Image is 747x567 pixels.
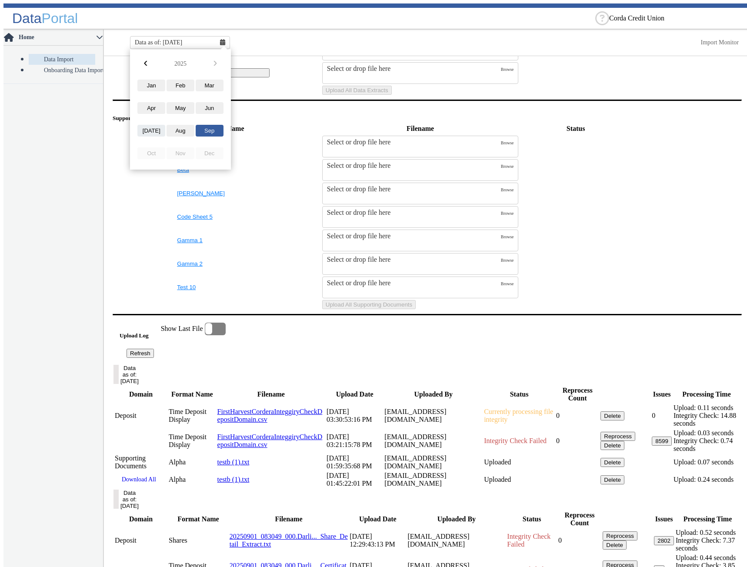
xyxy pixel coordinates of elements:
[595,11,609,25] div: Help
[113,365,119,384] button: Data as of: [DATE]
[113,490,119,509] button: Data as of: [DATE]
[139,57,152,70] span: ‹
[161,323,226,335] label: Show Last File
[501,187,514,192] span: Browse
[676,537,740,552] div: Integrity Check: 7.37 seconds
[674,429,740,437] div: Upload: 0.03 seconds
[177,190,270,197] button: [PERSON_NAME]
[600,475,624,484] button: Delete
[701,39,739,46] a: This is available for Darling Employees only
[326,404,383,428] td: [DATE] 03:30:53:16 PM
[654,511,674,527] th: Issues
[217,386,326,403] th: Filename
[120,490,139,509] div: Data as of: [DATE]
[217,476,250,483] a: testb (1).txt
[507,511,557,527] th: Status
[326,454,383,470] td: [DATE] 01:59:35:68 PM
[113,122,742,310] table: SupportingDocs
[651,386,672,403] th: Issues
[209,57,222,70] span: ›
[484,458,511,466] span: Uploaded
[327,209,501,217] div: Select or drop file here
[137,147,165,159] button: Oct
[556,386,599,403] th: Reprocess Count
[168,429,216,453] td: Time Deposit Display
[167,125,194,137] button: Aug
[654,536,674,545] button: 2802
[174,57,187,71] span: 2025
[326,429,383,453] td: [DATE] 03:21:15:78 PM
[652,437,672,446] button: 8599
[168,404,216,428] td: Time Deposit Display
[168,386,216,403] th: Format Name
[603,531,637,540] button: Reprocess
[520,123,632,134] th: Status
[501,164,514,169] span: Browse
[114,511,167,527] th: Domain
[114,528,167,553] td: Deposit
[196,147,223,159] button: Dec
[600,432,635,441] button: Reprocess
[674,404,740,412] div: Upload: 0.11 seconds
[137,73,224,164] table: Month Picker
[115,473,163,487] a: Download All
[484,437,547,444] span: Integrity Check Failed
[177,213,270,220] button: Code Sheet 5
[484,408,553,423] span: Currently processing file integrity
[327,185,501,193] div: Select or drop file here
[196,102,223,114] button: Jun
[384,386,483,403] th: Uploaded By
[217,408,323,423] a: FirstHarvestCorderaInteggiryCheckDepositDomain.csv
[135,39,182,46] span: Data as of: [DATE]
[327,279,501,287] div: Select or drop file here
[217,433,323,448] a: FirstHarvestCorderaInteggiryCheckDepositDomain.csv
[609,14,740,22] ng-select: Corda Credit Union
[113,385,741,489] table: History
[327,138,501,146] div: Select or drop file here
[113,115,173,122] h5: Supporting Documents
[349,511,406,527] th: Upload Date
[322,123,519,134] th: Filename
[3,46,103,83] p-accordion-content: Home
[114,386,167,403] th: Domain
[167,147,194,159] button: Nov
[168,511,228,527] th: Format Name
[120,332,161,339] h5: Upload Log
[673,386,740,403] th: Processing Time
[327,232,501,240] div: Select or drop file here
[327,162,501,170] div: Select or drop file here
[501,67,514,72] span: Browse
[600,458,624,467] button: Delete
[29,65,95,76] a: Onboarding Data Import
[217,458,250,466] a: testb (1).txt
[558,528,601,553] td: 0
[556,429,599,453] td: 0
[384,429,483,453] td: [EMAIL_ADDRESS][DOMAIN_NAME]
[501,234,514,239] span: Browse
[326,471,383,488] td: [DATE] 01:45:22:01 PM
[29,54,95,65] a: Data Import
[501,281,514,286] span: Browse
[177,260,270,267] button: Gamma 2
[114,454,167,470] td: Supporting Documents
[196,125,223,137] button: Sep
[484,476,511,483] span: Uploaded
[322,86,392,95] button: Upload All Data Extracts
[327,256,501,263] div: Select or drop file here
[600,411,624,420] button: Delete
[676,529,740,537] div: Upload: 0.52 seconds
[407,511,506,527] th: Uploaded By
[18,34,96,41] span: Home
[167,80,194,91] button: Feb
[327,65,501,73] div: Select or drop file here
[3,30,103,46] p-accordion-header: Home
[407,528,506,553] td: [EMAIL_ADDRESS][DOMAIN_NAME]
[349,528,406,553] td: [DATE] 12:29:43:13 PM
[674,458,740,466] div: Upload: 0.07 seconds
[556,404,599,428] td: 0
[501,258,514,263] span: Browse
[384,471,483,488] td: [EMAIL_ADDRESS][DOMAIN_NAME]
[675,511,740,527] th: Processing Time
[161,323,226,358] app-toggle-switch: Enable this to show only the last file loaded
